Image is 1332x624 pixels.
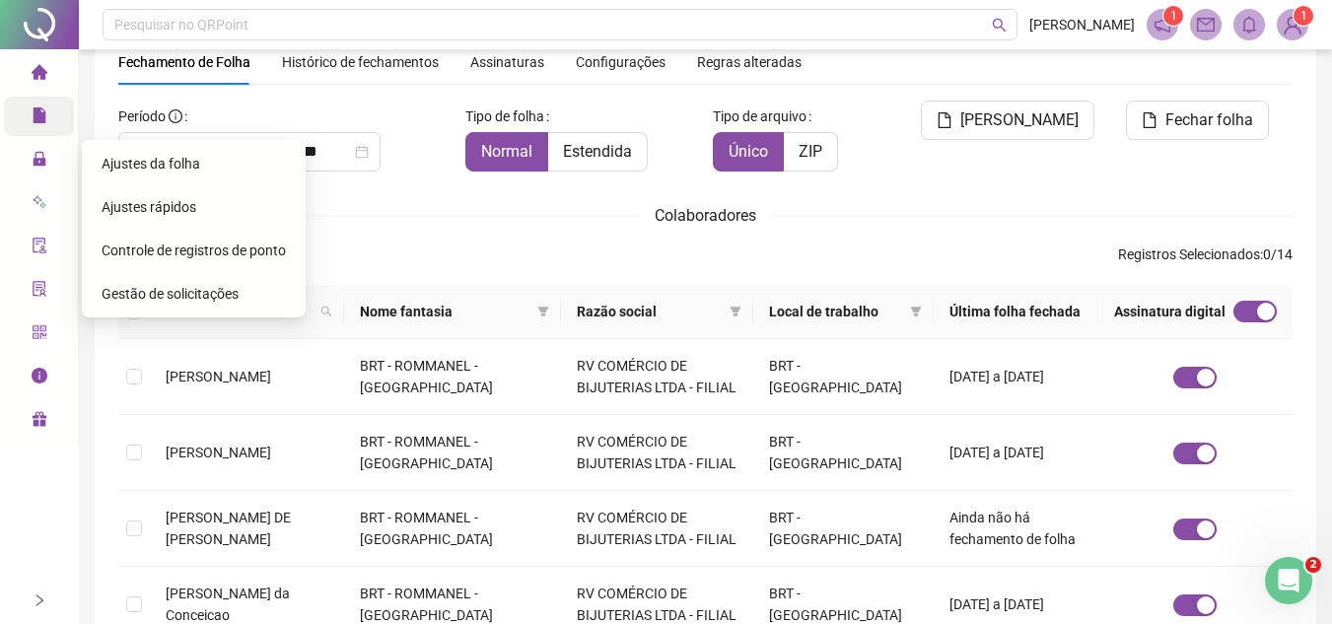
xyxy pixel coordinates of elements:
span: [PERSON_NAME] [1029,14,1135,35]
span: search [992,18,1007,33]
td: [DATE] a [DATE] [934,415,1098,491]
span: Normal [481,142,532,161]
th: Última folha fechada [934,285,1098,339]
span: bell [1240,16,1258,34]
button: Fechar folha [1126,101,1269,140]
td: RV COMÉRCIO DE BIJUTERIAS LTDA - FILIAL [561,491,753,567]
span: [PERSON_NAME] DE [PERSON_NAME] [166,510,291,547]
span: Regras alteradas [697,55,802,69]
span: Registros Selecionados [1118,246,1260,262]
span: 1 [1170,9,1177,23]
td: BRT - [GEOGRAPHIC_DATA] [753,339,934,415]
td: BRT - ROMMANEL - [GEOGRAPHIC_DATA] [344,339,561,415]
span: mail [1197,16,1215,34]
span: Assinatura digital [1114,301,1226,322]
td: BRT - ROMMANEL - [GEOGRAPHIC_DATA] [344,415,561,491]
span: file [937,112,952,128]
span: search [316,297,336,326]
td: BRT - [GEOGRAPHIC_DATA] [753,415,934,491]
span: Tipo de folha [465,105,544,127]
span: Controle de registros de ponto [102,243,286,258]
button: [PERSON_NAME] [921,101,1094,140]
span: Local de trabalho [769,301,902,322]
sup: Atualize o seu contato no menu Meus Dados [1294,6,1313,26]
span: [PERSON_NAME] [166,369,271,384]
span: info-circle [169,109,182,123]
span: Ajustes rápidos [102,199,196,215]
span: Razão social [577,301,722,322]
span: Configurações [576,55,666,69]
span: Histórico de fechamentos [282,54,439,70]
span: Único [729,142,768,161]
span: Ainda não há fechamento de folha [949,510,1076,547]
span: filter [537,306,549,317]
span: [PERSON_NAME] [166,445,271,460]
td: BRT - ROMMANEL - [GEOGRAPHIC_DATA] [344,491,561,567]
span: filter [730,306,741,317]
span: Estendida [563,142,632,161]
td: RV COMÉRCIO DE BIJUTERIAS LTDA - FILIAL [561,415,753,491]
span: home [32,55,47,95]
span: 2 [1305,557,1321,573]
span: filter [910,306,922,317]
span: [PERSON_NAME] [960,108,1079,132]
span: filter [533,297,553,326]
span: filter [906,297,926,326]
span: file [1142,112,1157,128]
span: lock [32,142,47,181]
span: : 0 / 14 [1118,243,1293,275]
span: gift [32,402,47,442]
span: Fechar folha [1165,108,1253,132]
span: Colaboradores [655,206,756,225]
sup: 1 [1163,6,1183,26]
span: Tipo de arquivo [713,105,806,127]
span: Período [118,108,166,124]
span: Fechamento de Folha [118,54,250,70]
span: qrcode [32,315,47,355]
span: [PERSON_NAME] da Conceicao [166,586,290,623]
span: right [33,593,46,607]
span: Assinaturas [470,55,544,69]
td: [DATE] a [DATE] [934,339,1098,415]
span: search [320,306,332,317]
span: solution [32,272,47,312]
span: notification [1154,16,1171,34]
span: file [32,99,47,138]
span: Nome fantasia [360,301,529,322]
span: info-circle [32,359,47,398]
span: 1 [1300,9,1307,23]
span: Ajustes da folha [102,156,200,172]
iframe: Intercom live chat [1265,557,1312,604]
img: 88860 [1278,10,1307,39]
span: Gestão de solicitações [102,286,239,302]
span: audit [32,229,47,268]
span: filter [726,297,745,326]
span: ZIP [799,142,822,161]
td: BRT - [GEOGRAPHIC_DATA] [753,491,934,567]
td: RV COMÉRCIO DE BIJUTERIAS LTDA - FILIAL [561,339,753,415]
